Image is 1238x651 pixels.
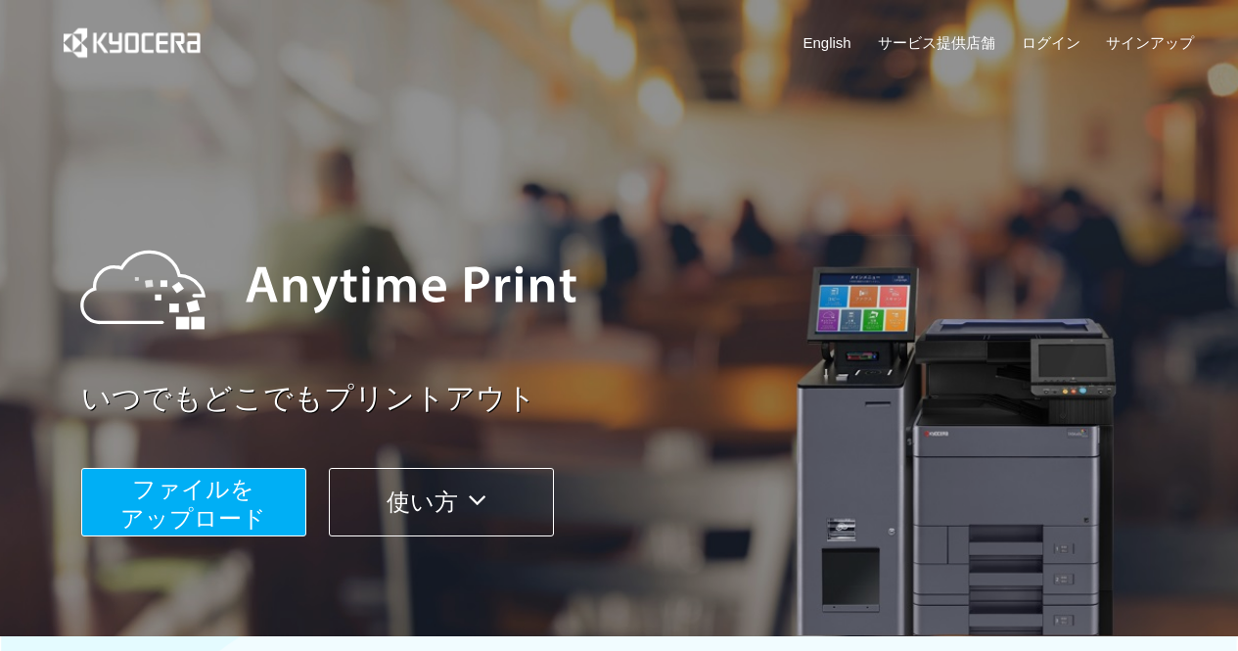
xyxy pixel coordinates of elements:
button: ファイルを​​アップロード [81,468,306,536]
button: 使い方 [329,468,554,536]
a: いつでもどこでもプリントアウト [81,378,1207,420]
a: ログイン [1022,32,1080,53]
a: サインアップ [1106,32,1194,53]
a: English [803,32,851,53]
span: ファイルを ​​アップロード [120,476,266,532]
a: サービス提供店舗 [878,32,995,53]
